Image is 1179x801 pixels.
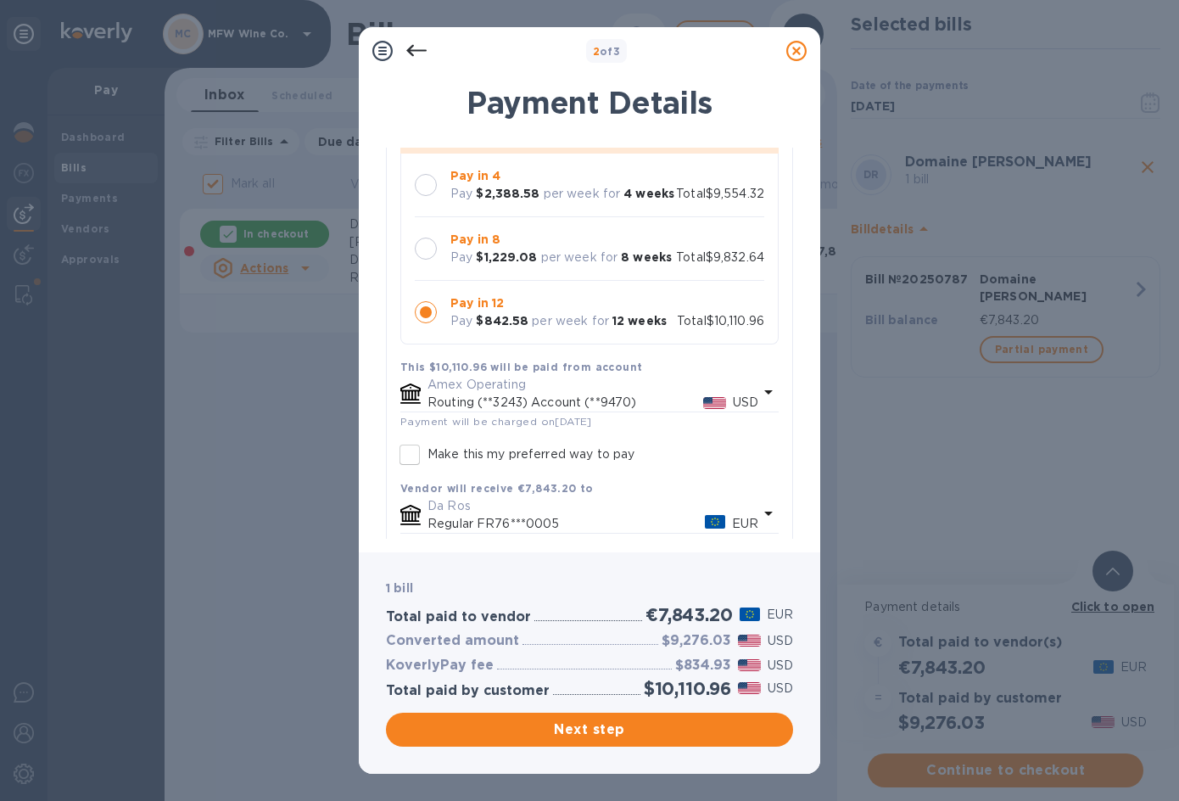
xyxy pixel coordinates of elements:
[676,249,764,266] p: Total $9,832.64
[450,249,472,266] p: Pay
[427,394,703,412] p: Routing (**3243) Account (**9470)
[733,394,758,412] p: USD
[400,536,595,549] span: Payment will be received on [DATE]
[427,515,705,533] p: Regular FR76***0005
[386,633,519,649] h3: Converted amount
[738,659,761,671] img: USD
[676,185,764,203] p: Total $9,554.32
[450,312,472,330] p: Pay
[593,45,600,58] span: 2
[732,515,758,533] p: EUR
[612,314,667,328] b: 12 weeks
[386,713,793,747] button: Next step
[476,314,528,328] b: $842.58
[768,657,793,675] p: USD
[400,415,592,428] span: Payment will be charged on [DATE]
[703,397,726,409] img: USD
[450,185,472,203] p: Pay
[593,45,621,58] b: of 3
[621,250,672,264] b: 8 weeks
[450,232,500,246] b: Pay in 8
[645,604,732,625] h2: €7,843.20
[532,312,609,330] p: per week for
[476,187,539,200] b: $2,388.58
[662,633,731,649] h3: $9,276.03
[386,85,793,120] h1: Payment Details
[427,445,634,463] p: Make this my preferred way to pay
[768,680,793,697] p: USD
[400,482,594,495] b: Vendor will receive €7,843.20 to
[768,632,793,650] p: USD
[644,678,731,699] h2: $10,110.96
[386,683,550,699] h3: Total paid by customer
[386,658,494,674] h3: KoverlyPay fee
[400,720,779,740] span: Next step
[450,169,500,182] b: Pay in 4
[386,581,413,595] b: 1 bill
[544,185,621,203] p: per week for
[450,296,504,310] b: Pay in 12
[738,635,761,647] img: USD
[738,682,761,694] img: USD
[767,606,793,624] p: EUR
[400,361,642,373] b: This $10,110.96 will be paid from account
[675,658,731,674] h3: $834.93
[541,249,618,266] p: per week for
[476,250,537,264] b: $1,229.08
[427,497,758,515] p: Da Ros
[677,312,764,330] p: Total $10,110.96
[623,187,674,200] b: 4 weeks
[386,609,531,625] h3: Total paid to vendor
[427,376,758,394] p: Amex Operating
